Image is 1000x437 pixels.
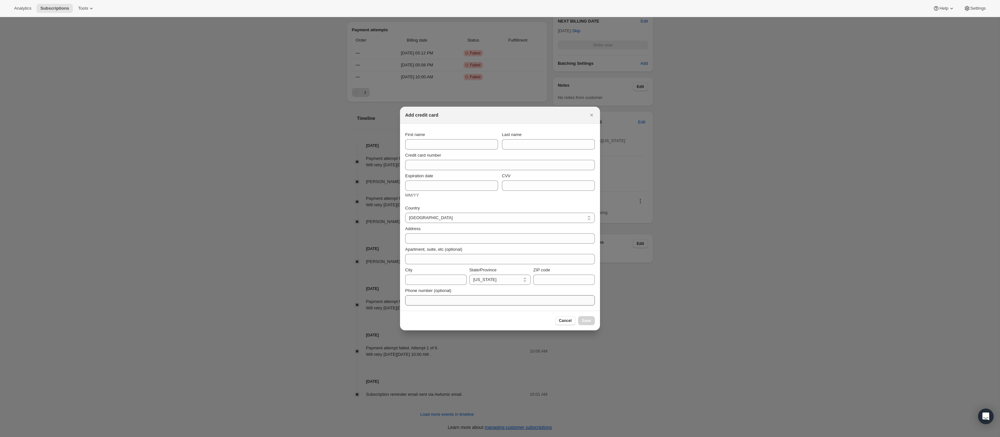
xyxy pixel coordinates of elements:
[929,4,958,13] button: Help
[405,153,441,158] span: Credit card number
[36,4,73,13] button: Subscriptions
[405,226,421,231] span: Address
[978,409,994,424] div: Open Intercom Messenger
[405,206,420,210] span: Country
[469,267,497,272] span: State/Province
[78,6,88,11] span: Tools
[40,6,69,11] span: Subscriptions
[960,4,990,13] button: Settings
[405,132,425,137] span: First name
[405,193,419,198] span: MM/YY
[405,288,451,293] span: Phone number (optional)
[405,112,438,118] h2: Add credit card
[405,247,462,252] span: Apartment, suite, etc (optional)
[14,6,31,11] span: Analytics
[939,6,948,11] span: Help
[559,318,572,323] span: Cancel
[10,4,35,13] button: Analytics
[587,111,596,120] button: Close
[533,267,550,272] span: ZIP code
[405,173,433,178] span: Expiration date
[74,4,98,13] button: Tools
[970,6,986,11] span: Settings
[555,316,575,325] button: Cancel
[502,173,511,178] span: CVV
[502,132,522,137] span: Last name
[405,267,412,272] span: City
